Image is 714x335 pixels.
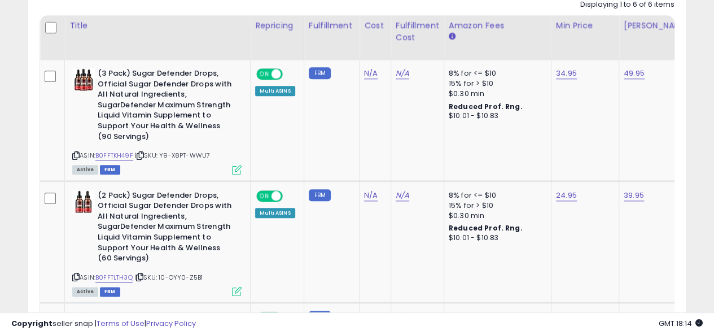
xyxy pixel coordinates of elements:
div: seller snap | | [11,319,196,329]
span: All listings currently available for purchase on Amazon [72,287,98,297]
a: B0FFTKH49F [95,151,133,160]
b: (2 Pack) Sugar Defender Drops, Official Sugar Defender Drops with All Natural Ingredients, SugarD... [98,190,235,267]
b: Reduced Prof. Rng. [449,102,523,111]
small: FBM [309,67,331,79]
small: Amazon Fees. [449,32,455,42]
span: ON [257,191,271,201]
span: | SKU: Y9-X8PT-WWU7 [135,151,210,160]
small: FBM [309,189,331,201]
div: $10.01 - $10.83 [449,111,542,121]
a: B0FFTLTH3Q [95,273,133,282]
span: All listings currently available for purchase on Amazon [72,165,98,175]
a: N/A [364,190,378,201]
span: FBM [100,165,120,175]
a: N/A [396,190,409,201]
a: 24.95 [556,190,577,201]
div: 8% for <= $10 [449,68,542,79]
div: 15% for > $10 [449,201,542,211]
span: OFF [281,69,299,79]
div: Cost [364,20,386,32]
div: ASIN: [72,68,242,173]
div: $0.30 min [449,89,542,99]
a: N/A [364,68,378,79]
strong: Copyright [11,318,52,329]
div: $0.30 min [449,211,542,221]
img: 41QuKaxMp1L._SL40_.jpg [72,190,95,213]
div: Repricing [255,20,299,32]
b: (3 Pack) Sugar Defender Drops, Official Sugar Defender Drops with All Natural Ingredients, SugarD... [98,68,235,145]
div: Fulfillment [309,20,354,32]
div: Multi ASINS [255,86,295,96]
span: ON [257,69,271,79]
span: | SKU: 10-OYY0-Z5B1 [134,273,203,282]
div: Min Price [556,20,614,32]
div: Amazon Fees [449,20,546,32]
div: [PERSON_NAME] [624,20,691,32]
span: FBM [100,287,120,297]
div: $10.01 - $10.83 [449,233,542,243]
a: 49.95 [624,68,645,79]
a: 39.95 [624,190,644,201]
img: 51zcRPDejAL._SL40_.jpg [72,68,95,91]
a: 34.95 [556,68,577,79]
div: 15% for > $10 [449,79,542,89]
div: Fulfillment Cost [396,20,439,43]
a: Terms of Use [97,318,144,329]
b: Reduced Prof. Rng. [449,223,523,233]
a: Privacy Policy [146,318,196,329]
div: Title [69,20,246,32]
a: N/A [396,68,409,79]
div: ASIN: [72,190,242,295]
div: Multi ASINS [255,208,295,218]
span: 2025-10-6 18:14 GMT [659,318,703,329]
div: 8% for <= $10 [449,190,542,201]
span: OFF [281,191,299,201]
